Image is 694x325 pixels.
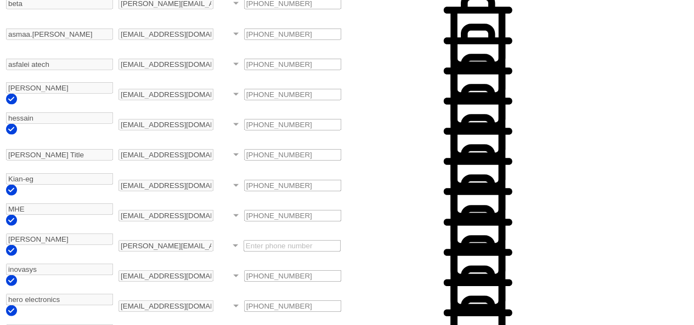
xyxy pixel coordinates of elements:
img: Verified Account [6,185,17,196]
input: Email [119,59,213,70]
img: Verified Account [6,215,17,226]
img: Verified Account [6,94,17,105]
input: Supplier Name [6,149,113,161]
input: Supplier Name [6,59,113,70]
input: Supplier Name [6,264,113,275]
input: Supplier Name [6,173,113,185]
input: Email [119,119,213,130]
input: Email [119,89,213,100]
input: Supplier Name [6,294,113,305]
input: Supplier Name [6,112,113,124]
img: Verified Account [6,124,17,135]
input: Email [119,240,213,252]
img: Verified Account [6,275,17,286]
img: Verified Account [6,245,17,256]
input: Email [119,300,213,312]
input: Email [119,270,213,282]
input: Supplier Name [6,233,113,245]
input: Email [119,180,213,191]
input: Email [119,28,213,40]
input: Supplier Name [6,203,113,215]
input: Supplier Name [6,28,113,40]
input: Email [119,210,213,221]
input: Email [119,149,213,161]
input: Supplier Name [6,82,113,94]
img: Verified Account [6,305,17,316]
